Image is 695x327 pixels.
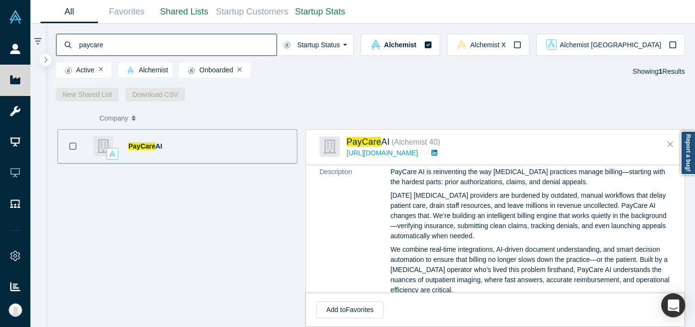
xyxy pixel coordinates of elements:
[128,142,155,150] span: PayCare
[381,137,390,147] span: AI
[470,41,506,48] span: Alchemist X
[56,88,119,101] button: New Shared List
[391,138,440,146] small: ( Alchemist 40 )
[384,41,417,48] span: Alchemist
[546,40,556,50] img: alchemist_aj Vault Logo
[58,130,88,163] button: Bookmark
[663,137,678,152] button: Close
[536,34,685,56] button: alchemist_aj Vault LogoAlchemist [GEOGRAPHIC_DATA]
[99,66,103,73] button: Remove Filter
[99,108,128,128] span: Company
[9,10,22,24] img: Alchemist Vault Logo
[60,67,95,74] span: Active
[155,0,213,23] a: Shared Lists
[316,301,384,318] button: Add toFavorites
[41,0,98,23] a: All
[447,34,529,56] button: alchemistx Vault LogoAlchemist X
[390,167,671,187] p: PayCare AI is reinventing the way [MEDICAL_DATA] practices manage billing—starting with the harde...
[128,142,162,150] a: PayCareAI
[127,67,134,74] img: alchemist Vault Logo
[390,245,671,295] p: We combine real-time integrations, AI-driven document understanding, and smart decision automatio...
[347,137,381,147] span: PayCare
[237,66,242,73] button: Remove Filter
[371,40,381,50] img: alchemist Vault Logo
[457,40,467,50] img: alchemistx Vault Logo
[633,68,685,75] span: Showing Results
[320,136,340,157] img: PayCare AI 's Logo
[347,137,389,147] a: PayCareAI
[155,142,162,150] span: AI
[347,149,418,157] a: [URL][DOMAIN_NAME]
[277,34,354,56] button: Startup Status
[560,41,661,48] span: Alchemist [GEOGRAPHIC_DATA]
[93,136,113,156] img: PayCare AI 's Logo
[125,88,185,101] button: Download CSV
[98,0,155,23] a: Favorites
[183,67,233,74] span: Onboarded
[681,131,695,175] a: Report a bug!
[213,0,292,23] a: Startup Customers
[659,68,663,75] strong: 1
[109,150,116,157] img: alchemist Vault Logo
[78,33,277,56] input: Search by company name, class, customer, one-liner or category
[292,0,349,23] a: Startup Stats
[65,67,72,74] img: Startup status
[99,108,170,128] button: Company
[188,67,195,74] img: Startup status
[123,67,168,74] span: Alchemist
[283,41,291,49] img: Startup status
[361,34,440,56] button: alchemist Vault LogoAlchemist
[390,191,671,241] p: [DATE] [MEDICAL_DATA] providers are burdened by outdated, manual workflows that delay patient car...
[9,303,22,317] img: Ally Hoang's Account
